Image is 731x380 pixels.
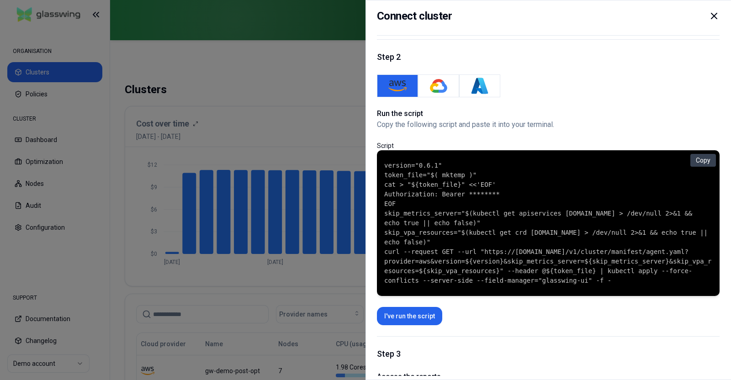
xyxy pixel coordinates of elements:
[429,77,448,95] img: GKE
[384,161,712,285] code: version="0.6.1" token_file="$( mktemp )" cat > "${token_file}" <<'EOF' Authorization: Bearer ****...
[459,74,500,97] button: Azure
[377,141,720,150] p: Script
[471,77,489,95] img: Azure
[418,74,459,97] button: GKE
[388,77,407,95] img: AWS
[377,8,452,24] h2: Connect cluster
[377,108,720,119] h1: Run the script
[377,348,720,360] h1: Step 3
[377,119,720,130] p: Copy the following script and paste it into your terminal.
[377,74,418,97] button: AWS
[690,154,716,167] button: Copy
[377,307,442,325] button: I've run the script
[377,51,720,63] h1: Step 2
